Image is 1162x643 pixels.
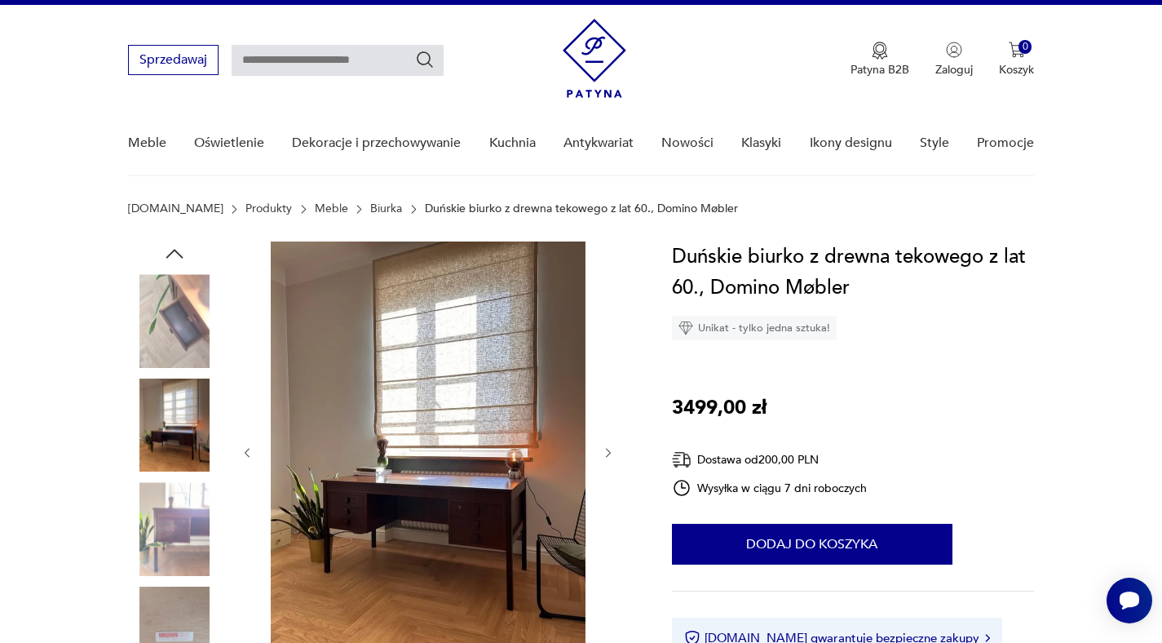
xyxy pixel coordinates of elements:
[1018,40,1032,54] div: 0
[935,42,973,78] button: Zaloguj
[425,202,738,215] p: Duńskie biurko z drewna tekowego z lat 60., Domino Møbler
[999,62,1034,78] p: Koszyk
[1107,578,1152,623] iframe: Smartsupp widget button
[245,202,292,215] a: Produkty
[920,112,949,175] a: Style
[194,112,264,175] a: Oświetlenie
[946,42,962,58] img: Ikonka użytkownika
[678,321,693,335] img: Ikona diamentu
[851,62,909,78] p: Patyna B2B
[999,42,1034,78] button: 0Koszyk
[292,112,461,175] a: Dekoracje i przechowywanie
[672,450,691,470] img: Ikona dostawy
[128,379,221,472] img: Zdjęcie produktu Duńskie biurko z drewna tekowego z lat 60., Domino Møbler
[672,524,952,565] button: Dodaj do koszyka
[851,42,909,78] a: Ikona medaluPatyna B2B
[315,202,348,215] a: Meble
[851,42,909,78] button: Patyna B2B
[563,19,626,98] img: Patyna - sklep z meblami i dekoracjami vintage
[128,202,223,215] a: [DOMAIN_NAME]
[985,634,990,642] img: Ikona strzałki w prawo
[128,112,166,175] a: Meble
[935,62,973,78] p: Zaloguj
[672,392,767,423] p: 3499,00 zł
[672,242,1035,304] h1: Duńskie biurko z drewna tekowego z lat 60., Domino Møbler
[563,112,634,175] a: Antykwariat
[128,55,219,67] a: Sprzedawaj
[1009,42,1025,58] img: Ikona koszyka
[370,202,402,215] a: Biurka
[661,112,714,175] a: Nowości
[415,50,435,69] button: Szukaj
[872,42,888,60] img: Ikona medalu
[489,112,536,175] a: Kuchnia
[672,316,837,340] div: Unikat - tylko jedna sztuka!
[672,450,868,470] div: Dostawa od 200,00 PLN
[128,45,219,75] button: Sprzedawaj
[128,482,221,575] img: Zdjęcie produktu Duńskie biurko z drewna tekowego z lat 60., Domino Møbler
[810,112,892,175] a: Ikony designu
[128,274,221,367] img: Zdjęcie produktu Duńskie biurko z drewna tekowego z lat 60., Domino Møbler
[741,112,781,175] a: Klasyki
[672,478,868,498] div: Wysyłka w ciągu 7 dni roboczych
[977,112,1034,175] a: Promocje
